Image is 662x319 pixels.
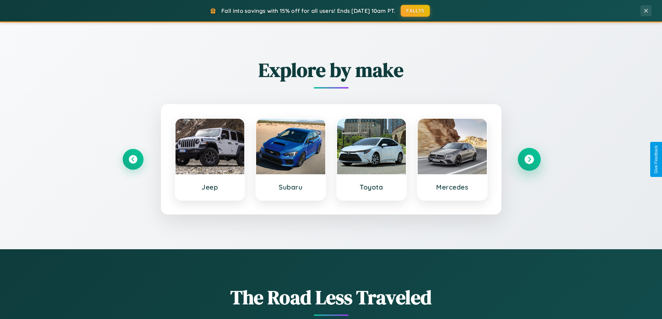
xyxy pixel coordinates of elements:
[123,57,540,83] h2: Explore by make
[123,284,540,311] h1: The Road Less Traveled
[221,7,395,14] span: Fall into savings with 15% off for all users! Ends [DATE] 10am PT.
[425,183,480,191] h3: Mercedes
[344,183,399,191] h3: Toyota
[654,145,659,174] div: Give Feedback
[182,183,238,191] h3: Jeep
[263,183,318,191] h3: Subaru
[401,5,430,17] button: FALL15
